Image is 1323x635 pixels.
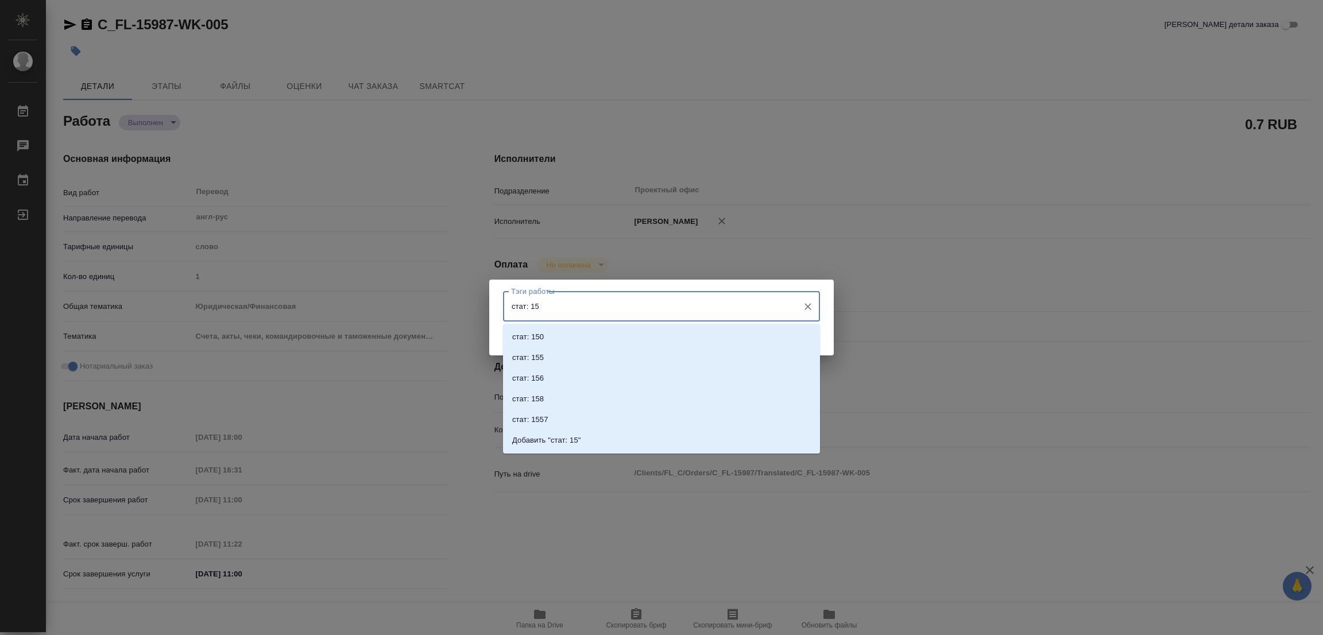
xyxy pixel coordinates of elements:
[800,299,816,315] button: Очистить
[512,414,548,425] p: стат: 1557
[512,331,544,343] p: стат: 150
[512,352,544,363] p: стат: 155
[512,393,544,405] p: стат: 158
[512,373,544,384] p: стат: 156
[512,435,581,446] p: Добавить "стат: 15"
